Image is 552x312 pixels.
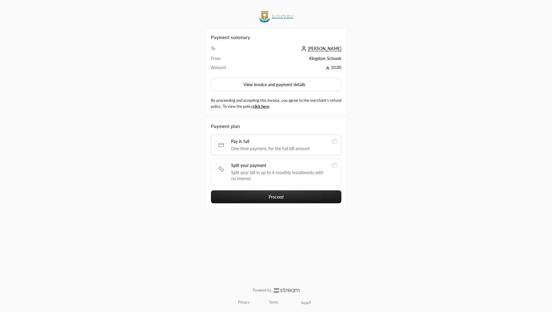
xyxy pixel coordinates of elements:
img: Company Logo [258,10,294,24]
span: Pay in full [231,138,328,144]
td: Kingdom Schools [245,56,341,65]
span: Split your payment [231,162,328,168]
td: From [211,56,246,65]
label: By proceeding and accepting this invoice, you agree to the merchant’s refund policy. To view the ... [211,98,341,109]
td: 10.00 [245,65,341,74]
span: One-time payment, for the full bill amount [231,146,328,152]
a: click here [253,104,269,109]
a: Terms [269,300,278,305]
a: [PERSON_NAME] [300,46,341,51]
td: Amount [211,65,246,74]
span: [PERSON_NAME] [308,46,341,51]
div: Payment plan [211,123,341,130]
button: Proceed [211,190,341,203]
input: Pay in fullOne-time payment, for the full bill amount [332,139,337,144]
a: العربية [298,298,314,307]
p: Powered by [253,288,271,293]
a: Privacy [238,300,249,305]
button: View invoice and payment details [211,78,341,91]
input: Split your paymentSplit your bill in up to 4 monthly installments with no interest [332,163,337,168]
td: To [211,46,246,56]
h2: Payment summary [211,34,341,41]
span: Split your bill in up to 4 monthly installments with no interest [231,170,328,182]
